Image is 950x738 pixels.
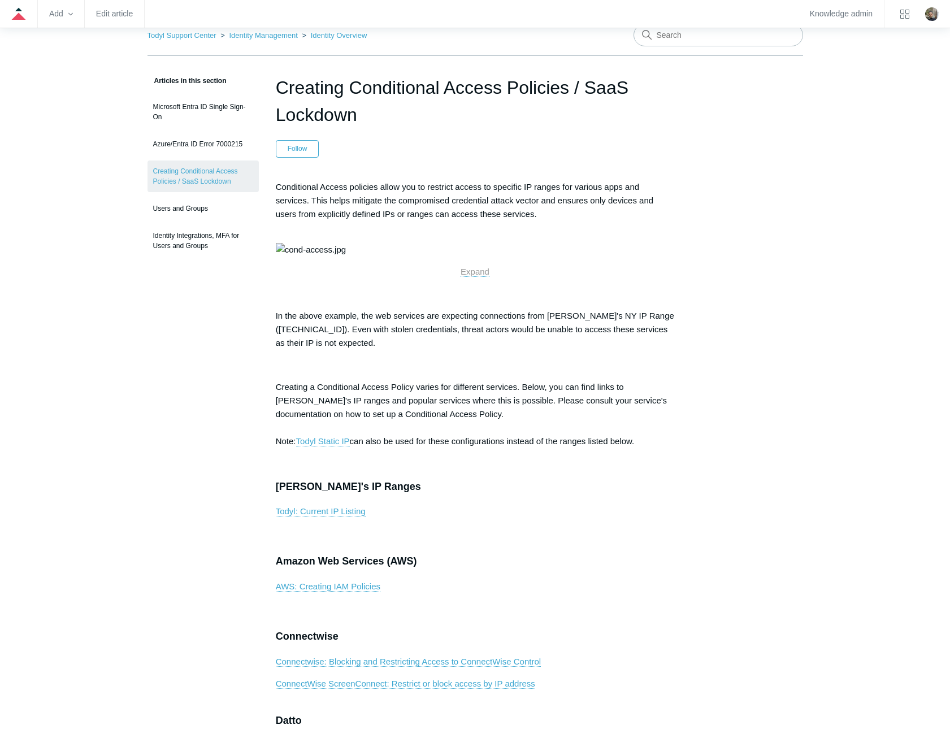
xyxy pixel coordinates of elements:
button: Follow Article [276,140,319,157]
h3: Connectwise [276,628,675,645]
li: Identity Overview [300,31,367,40]
img: user avatar [925,7,939,21]
a: Microsoft Entra ID Single Sign-On [148,96,259,128]
a: Identity Management [229,31,297,40]
p: Conditional Access policies allow you to restrict access to specific IP ranges for various apps a... [276,180,675,235]
h3: Datto [276,713,675,729]
img: cond-access.jpg [276,243,346,257]
a: Identity Integrations, MFA for Users and Groups [148,225,259,257]
a: Edit article [96,11,133,17]
a: Todyl Support Center [148,31,216,40]
a: Creating Conditional Access Policies / SaaS Lockdown [148,160,259,192]
li: Identity Management [218,31,300,40]
p: In the above example, the web services are expecting connections from [PERSON_NAME]'s NY IP Range... [276,309,675,350]
a: Users and Groups [148,198,259,219]
a: AWS: Creating IAM Policies [276,581,380,592]
a: Azure/Entra ID Error 7000215 [148,133,259,155]
h3: [PERSON_NAME]'s IP Ranges [276,479,675,495]
input: Search [634,24,803,46]
h3: Amazon Web Services (AWS) [276,553,675,570]
a: ConnectWise ScreenConnect: Restrict or block access by IP address [276,679,535,689]
a: Identity Overview [311,31,367,40]
span: Expand [461,267,489,276]
h1: Creating Conditional Access Policies / SaaS Lockdown [276,74,675,128]
a: Todyl Static IP [296,436,350,446]
a: Connectwise: Blocking and Restricting Access to ConnectWise Control [276,657,541,667]
a: Knowledge admin [810,11,873,17]
p: Creating a Conditional Access Policy varies for different services. Below, you can find links to ... [276,380,675,448]
zd-hc-trigger: Click your profile icon to open the profile menu [925,7,939,21]
zd-hc-trigger: Add [49,11,73,17]
li: Todyl Support Center [148,31,219,40]
a: Expand [461,267,489,277]
a: Todyl: Current IP Listing [276,506,366,516]
span: Articles in this section [148,77,227,85]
